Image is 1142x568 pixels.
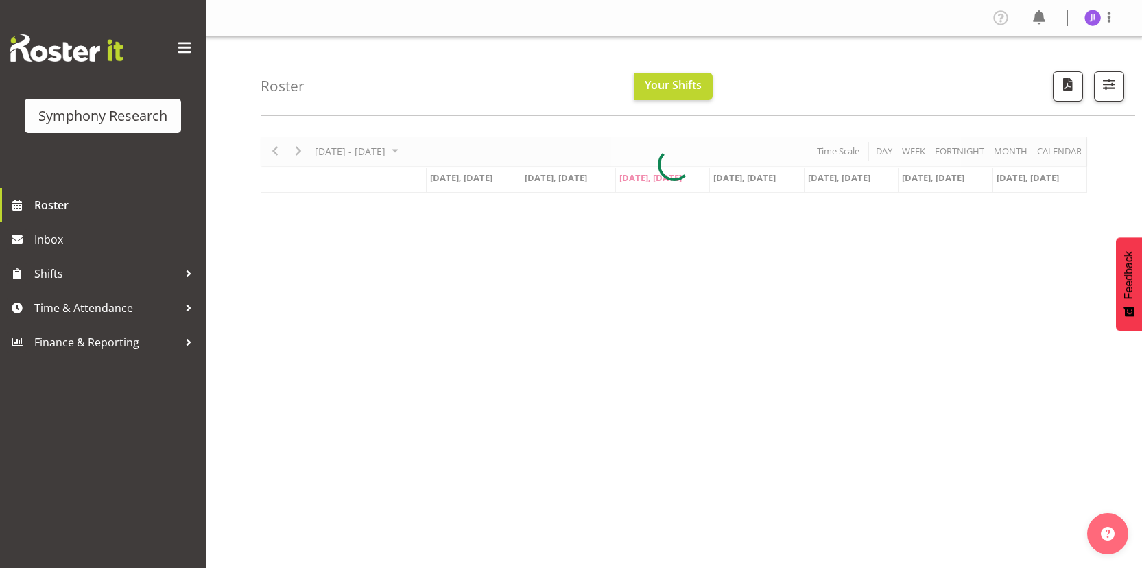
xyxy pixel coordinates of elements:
[645,78,702,93] span: Your Shifts
[34,229,199,250] span: Inbox
[38,106,167,126] div: Symphony Research
[634,73,713,100] button: Your Shifts
[34,195,199,215] span: Roster
[1123,251,1135,299] span: Feedback
[1094,71,1124,102] button: Filter Shifts
[34,263,178,284] span: Shifts
[261,78,305,94] h4: Roster
[34,298,178,318] span: Time & Attendance
[34,332,178,353] span: Finance & Reporting
[1101,527,1115,541] img: help-xxl-2.png
[1116,237,1142,331] button: Feedback - Show survey
[10,34,123,62] img: Rosterit website logo
[1084,10,1101,26] img: jonathan-isidoro5583.jpg
[1053,71,1083,102] button: Download a PDF of the roster according to the set date range.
